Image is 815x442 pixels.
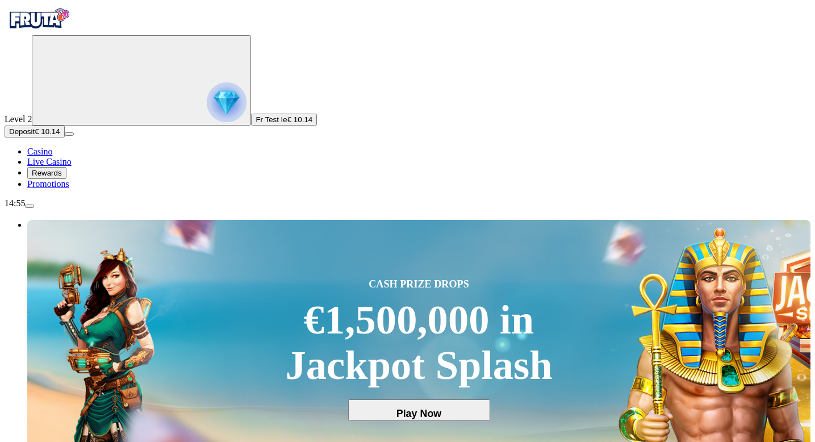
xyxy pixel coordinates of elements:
span: Level 2 [5,114,32,124]
img: Fruta [5,5,73,33]
nav: Primary [5,5,810,189]
button: menu [25,205,34,208]
span: € 10.14 [35,127,60,136]
span: € 10.14 [287,115,312,124]
a: Live Casino [27,157,72,166]
span: CASH PRIZE DROPS [369,277,469,292]
span: Fr Test Ie [256,115,287,124]
div: €1,500,000 in Jackpot Splash [285,297,552,388]
span: Play Now [362,408,476,420]
button: Fr Test Ie€ 10.14 [251,114,317,126]
button: Depositplus icon€ 10.14 [5,126,65,137]
button: Rewards [27,167,66,179]
a: Promotions [27,179,69,189]
span: 14:55 [5,198,25,208]
span: Deposit [9,127,35,136]
button: reward progress [32,35,251,126]
span: Rewards [32,169,62,177]
a: Fruta [5,25,73,35]
a: Casino [27,147,52,156]
nav: Main menu [5,147,810,189]
img: reward progress [207,82,246,122]
button: menu [65,132,74,136]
